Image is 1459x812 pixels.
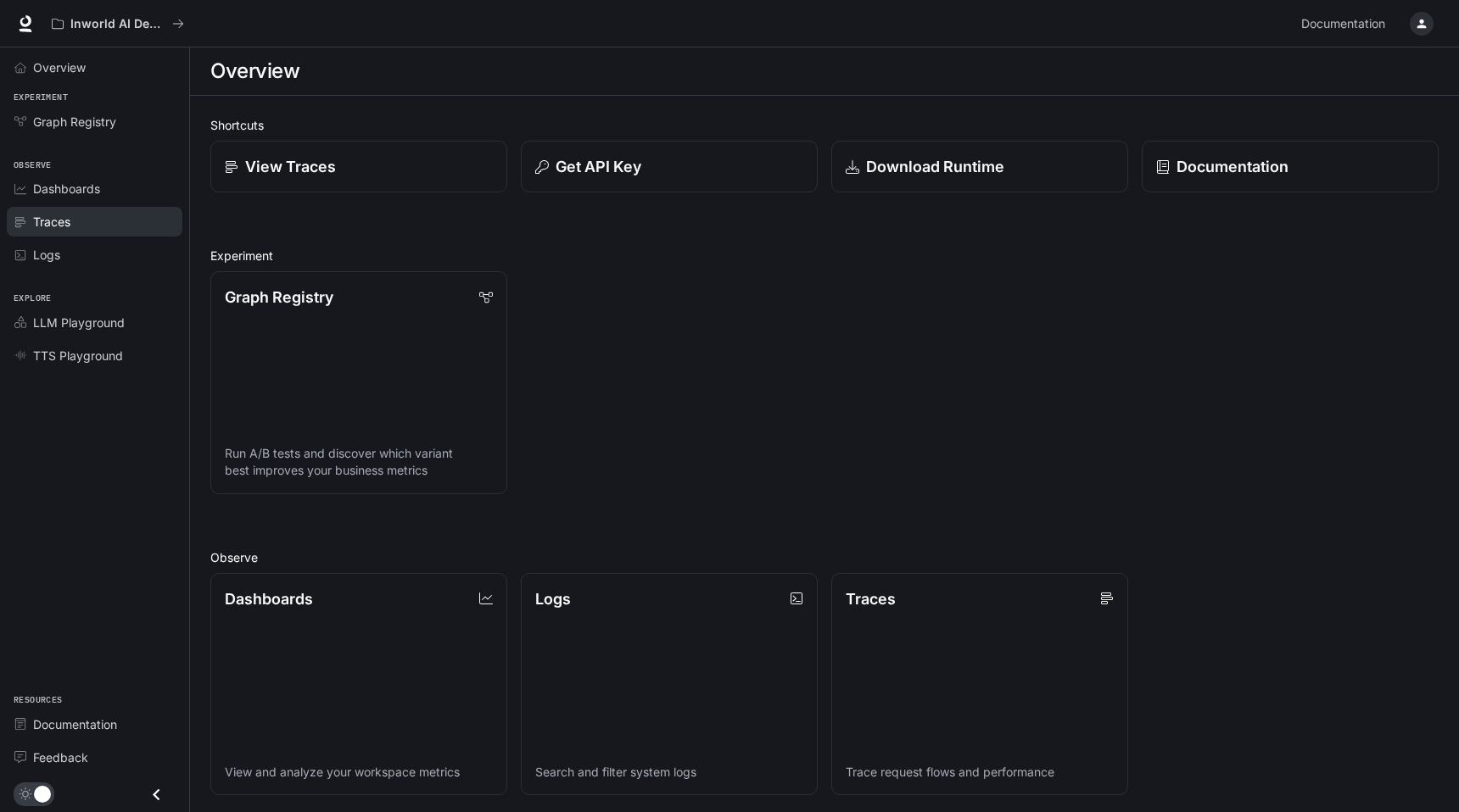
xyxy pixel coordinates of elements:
p: Trace request flows and performance [846,764,1114,781]
h2: Experiment [210,247,1439,264]
h2: Observe [210,548,1439,566]
a: TracesTrace request flows and performance [831,573,1128,796]
p: Graph Registry [225,286,333,309]
a: LLM Playground [7,308,182,337]
span: Dark mode toggle [34,784,51,803]
span: Graph Registry [33,113,116,131]
a: Documentation [1142,141,1439,192]
span: Logs [33,246,60,264]
a: DashboardsView and analyze your workspace metrics [210,573,507,796]
a: Graph Registry [7,107,182,136]
a: Overview [7,53,182,82]
a: Feedback [7,742,182,772]
a: Documentation [1294,7,1398,41]
a: Documentation [7,709,182,739]
p: Documentation [1177,155,1289,178]
span: Documentation [33,715,117,733]
p: Download Runtime [866,155,1004,178]
a: Dashboards [7,174,182,203]
p: Run A/B tests and discover which variant best improves your business metrics [225,445,493,479]
span: LLM Playground [33,314,125,331]
p: View Traces [245,155,336,178]
p: Get API Key [556,155,641,178]
span: Overview [33,58,86,76]
a: Graph RegistryRun A/B tests and discover which variant best improves your business metrics [210,271,507,494]
a: LogsSearch and filter system logs [521,573,818,796]
h2: Shortcuts [210,116,1439,134]
button: Get API Key [521,141,818,192]
a: View Traces [210,141,507,192]
a: TTS Playground [7,341,182,370]
button: Close drawer [137,777,176,812]
h1: Overview [210,54,299,88]
a: Download Runtime [831,141,1128,192]
span: Documentation [1301,14,1385,35]
p: Logs [535,587,571,610]
p: Traces [846,587,896,610]
button: All workspaces [44,7,192,41]
span: Feedback [33,748,88,766]
a: Logs [7,240,182,270]
span: Traces [33,213,70,231]
p: View and analyze your workspace metrics [225,764,493,781]
a: Traces [7,207,182,236]
p: Inworld AI Demos [70,17,165,31]
p: Search and filter system logs [535,764,803,781]
span: Dashboards [33,180,100,197]
span: TTS Playground [33,347,123,364]
p: Dashboards [225,587,313,610]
